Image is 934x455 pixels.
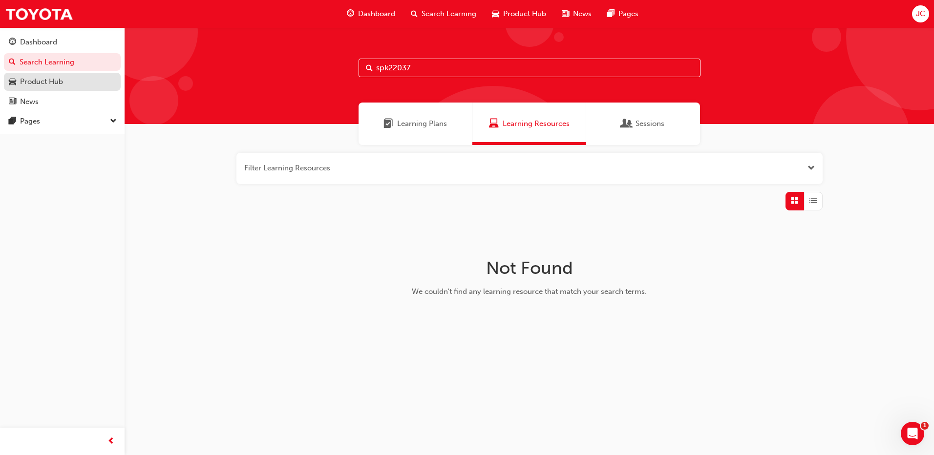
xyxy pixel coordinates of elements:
[4,112,121,130] button: Pages
[9,98,16,106] span: news-icon
[599,4,646,24] a: pages-iconPages
[20,96,39,107] div: News
[916,8,925,20] span: JC
[901,422,924,445] iframe: Intercom live chat
[20,76,63,87] div: Product Hub
[375,257,684,279] h1: Not Found
[4,33,121,51] a: Dashboard
[339,4,403,24] a: guage-iconDashboard
[411,8,418,20] span: search-icon
[20,116,40,127] div: Pages
[383,118,393,129] span: Learning Plans
[359,59,700,77] input: Search...
[921,422,929,430] span: 1
[618,8,638,20] span: Pages
[791,195,798,207] span: Grid
[9,58,16,67] span: search-icon
[375,286,684,297] div: We couldn't find any learning resource that match your search terms.
[397,118,447,129] span: Learning Plans
[4,93,121,111] a: News
[347,8,354,20] span: guage-icon
[622,118,632,129] span: Sessions
[110,115,117,128] span: down-icon
[607,8,615,20] span: pages-icon
[586,103,700,145] a: SessionsSessions
[20,37,57,48] div: Dashboard
[492,8,499,20] span: car-icon
[912,5,929,22] button: JC
[503,118,570,129] span: Learning Resources
[9,78,16,86] span: car-icon
[9,117,16,126] span: pages-icon
[4,53,121,71] a: Search Learning
[9,38,16,47] span: guage-icon
[503,8,546,20] span: Product Hub
[4,31,121,112] button: DashboardSearch LearningProduct HubNews
[4,73,121,91] a: Product Hub
[809,195,817,207] span: List
[358,8,395,20] span: Dashboard
[554,4,599,24] a: news-iconNews
[484,4,554,24] a: car-iconProduct Hub
[472,103,586,145] a: Learning ResourcesLearning Resources
[422,8,476,20] span: Search Learning
[636,118,664,129] span: Sessions
[5,3,73,25] img: Trak
[562,8,569,20] span: news-icon
[366,62,373,74] span: Search
[807,163,815,174] button: Open the filter
[489,118,499,129] span: Learning Resources
[573,8,592,20] span: News
[359,103,472,145] a: Learning PlansLearning Plans
[107,435,115,448] span: prev-icon
[403,4,484,24] a: search-iconSearch Learning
